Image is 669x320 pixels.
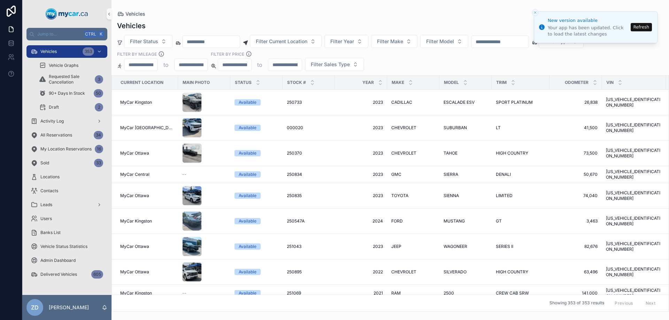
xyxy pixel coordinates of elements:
[554,150,598,156] a: 73,500
[234,171,278,178] a: Available
[49,304,89,311] p: [PERSON_NAME]
[239,171,256,178] div: Available
[26,240,107,253] a: Vehicle Status Statistics
[26,212,107,225] a: Users
[49,63,78,68] span: Vehicle Graphs
[444,172,487,177] a: SIERRA
[40,258,76,263] span: Admin Dashboard
[554,125,598,131] a: 41,500
[554,193,598,198] span: 74,040
[40,49,57,54] span: Vehicles
[496,150,545,156] a: HIGH COUNTRY
[554,172,598,177] a: 50,670
[287,150,331,156] a: 250370
[40,146,92,152] span: My Location Reservations
[26,254,107,267] a: Admin Dashboard
[257,61,262,69] p: to
[339,172,383,177] a: 2023
[287,244,301,249] span: 251043
[46,8,88,19] img: App logo
[234,125,278,131] a: Available
[330,38,354,45] span: Filter Year
[117,21,146,31] h1: Vehicles
[606,216,662,227] a: [US_VEHICLE_IDENTIFICATION_NUMBER]
[606,80,614,85] span: VIN
[239,243,256,250] div: Available
[391,290,435,296] a: RAM
[444,269,467,275] span: SILVERADO
[606,241,662,252] span: [US_VEHICLE_IDENTIFICATION_NUMBER]
[120,290,174,296] a: MyCar Kingston
[631,23,652,31] button: Refresh
[250,35,322,48] button: Select Button
[120,193,149,198] span: MyCar Ottawa
[83,47,94,56] div: 353
[35,87,107,100] a: 90+ Days In Stock50
[496,172,545,177] a: DENALI
[339,290,383,296] a: 2021
[444,193,487,198] a: SIENNA
[420,35,468,48] button: Select Button
[554,218,598,224] a: 3,463
[40,160,49,166] span: Sold
[183,80,210,85] span: Main Photo
[548,25,629,37] div: Your app has been updated. Click to load the latest changes
[239,125,256,131] div: Available
[606,266,662,278] a: [US_VEHICLE_IDENTIFICATION_NUMBER]
[120,125,174,131] a: MyCar [GEOGRAPHIC_DATA]
[235,80,252,85] span: Status
[287,100,331,105] a: 250733
[239,193,256,199] div: Available
[391,100,435,105] a: CADILLAC
[444,125,467,131] span: SUBURBAN
[554,244,598,249] a: 82,676
[287,218,331,224] a: 250547A
[94,159,103,167] div: 33
[606,148,662,159] a: [US_VEHICLE_IDENTIFICATION_NUMBER]
[444,269,487,275] a: SILVERADO
[40,202,52,208] span: Leads
[98,31,104,37] span: K
[391,172,435,177] a: GMC
[117,51,157,57] label: Filter By Mileage
[496,100,545,105] a: SPORT PLATINUM
[163,61,169,69] p: to
[444,218,487,224] a: MUSTANG
[392,80,404,85] span: Make
[40,244,87,249] span: Vehicle Status Statistics
[120,100,152,105] span: MyCar Kingston
[234,269,278,275] a: Available
[496,269,528,275] span: HIGH COUNTRY
[120,150,174,156] a: MyCar Ottawa
[606,190,662,201] span: [US_VEHICLE_IDENTIFICATION_NUMBER]
[234,290,278,296] a: Available
[120,172,174,177] a: MyCar Central
[339,218,383,224] a: 2024
[182,290,226,296] a: --
[391,125,435,131] a: CHEVROLET
[35,59,107,72] a: Vehicle Graphs
[91,270,103,279] div: 605
[444,244,487,249] a: WAGONEER
[26,268,107,281] a: Delivered Vehicles605
[26,45,107,58] a: Vehicles353
[324,35,368,48] button: Select Button
[256,38,307,45] span: Filter Current Location
[130,38,158,45] span: Filter Status
[287,269,331,275] a: 250895
[362,80,374,85] span: Year
[606,122,662,133] a: [US_VEHICLE_IDENTIFICATION_NUMBER]
[287,290,331,296] a: 251069
[182,172,226,177] a: --
[606,97,662,108] a: [US_VEHICLE_IDENTIFICATION_NUMBER]
[84,31,97,38] span: Ctrl
[40,188,58,194] span: Contacts
[26,198,107,211] a: Leads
